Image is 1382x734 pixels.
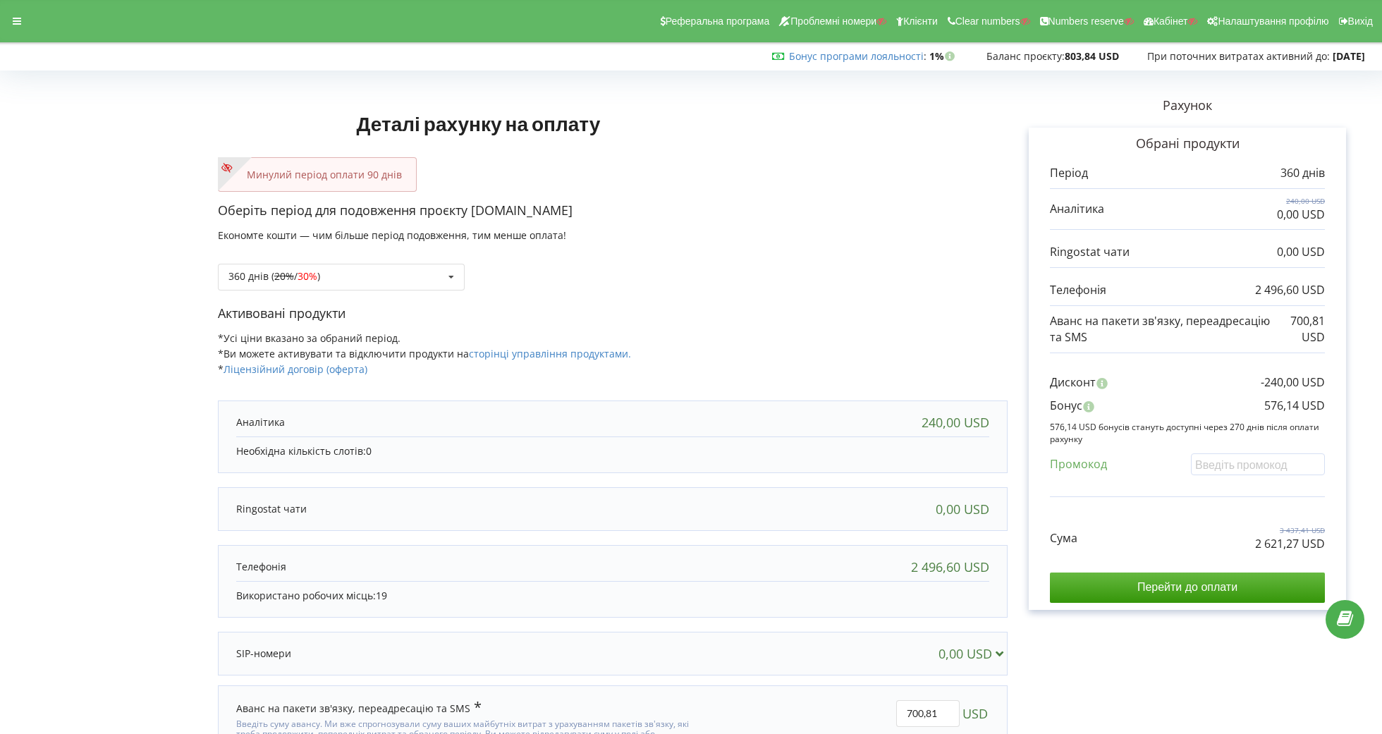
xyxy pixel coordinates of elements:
s: 20% [274,269,294,283]
p: 0,00 USD [1277,207,1325,223]
p: Необхідна кількість слотів: [236,444,989,458]
strong: 1% [929,49,958,63]
h1: Деталі рахунку на оплату [218,90,739,157]
span: *Усі ціни вказано за обраний період. [218,331,400,345]
p: Ringostat чати [236,502,307,516]
p: Ringostat чати [1050,244,1130,260]
p: Використано робочих місць: [236,589,989,603]
p: 576,14 USD бонусів стануть доступні через 270 днів після оплати рахунку [1050,421,1325,445]
p: 3 437,41 USD [1255,525,1325,535]
p: -240,00 USD [1261,374,1325,391]
span: Numbers reserve [1048,16,1124,27]
strong: [DATE] [1333,49,1365,63]
span: USD [962,700,988,727]
strong: 803,84 USD [1065,49,1119,63]
p: Активовані продукти [218,305,1008,323]
div: 360 днів ( / ) [228,271,320,281]
p: 360 днів [1280,165,1325,181]
span: Проблемні номери [790,16,876,27]
p: 0,00 USD [1277,244,1325,260]
span: Баланс проєкту: [986,49,1065,63]
span: 30% [298,269,317,283]
p: Обрані продукти [1050,135,1325,153]
p: Аналітика [1050,201,1104,217]
p: Аванс на пакети зв'язку, переадресацію та SMS [1050,313,1273,345]
input: Введіть промокод [1191,453,1325,475]
div: 0,00 USD [938,647,1010,661]
span: 0 [366,444,372,458]
input: Перейти до оплати [1050,573,1325,602]
p: Бонус [1050,398,1082,414]
span: При поточних витратах активний до: [1147,49,1330,63]
a: Бонус програми лояльності [789,49,924,63]
div: 240,00 USD [922,415,989,429]
span: *Ви можете активувати та відключити продукти на [218,347,631,360]
span: Реферальна програма [666,16,770,27]
p: 2 496,60 USD [1255,282,1325,298]
p: Оберіть період для подовження проєкту [DOMAIN_NAME] [218,202,1008,220]
p: Сума [1050,530,1077,546]
p: Минулий період оплати 90 днів [233,168,402,182]
p: 576,14 USD [1264,398,1325,414]
span: Економте кошти — чим більше період подовження, тим менше оплата! [218,228,566,242]
span: Клієнти [903,16,938,27]
span: Кабінет [1154,16,1188,27]
p: Рахунок [1008,97,1367,115]
div: Аванс на пакети зв'язку, переадресацію та SMS [236,700,482,716]
span: Вихід [1348,16,1373,27]
p: Телефонія [236,560,286,574]
p: SIP-номери [236,647,291,661]
a: Ліцензійний договір (оферта) [224,362,367,376]
p: 2 621,27 USD [1255,536,1325,552]
span: Налаштування профілю [1218,16,1328,27]
span: Clear numbers [955,16,1020,27]
div: 0,00 USD [936,502,989,516]
p: Дисконт [1050,374,1096,391]
span: : [789,49,927,63]
p: 700,81 USD [1273,313,1325,345]
p: Промокод [1050,456,1107,472]
p: 240,00 USD [1277,196,1325,206]
p: Аналітика [236,415,285,429]
span: 19 [376,589,387,602]
div: 2 496,60 USD [911,560,989,574]
p: Телефонія [1050,282,1106,298]
p: Період [1050,165,1088,181]
a: сторінці управління продуктами. [469,347,631,360]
